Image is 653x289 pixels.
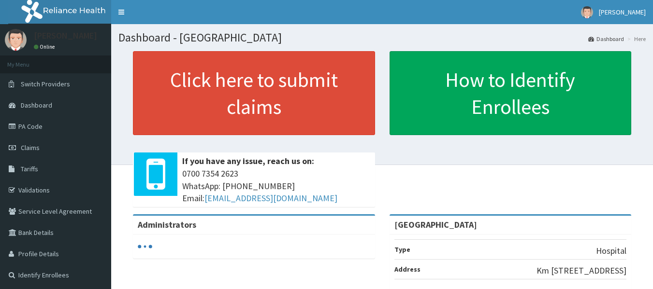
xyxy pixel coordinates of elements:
p: Hospital [596,245,626,257]
span: Dashboard [21,101,52,110]
span: Claims [21,143,40,152]
img: User Image [5,29,27,51]
a: [EMAIL_ADDRESS][DOMAIN_NAME] [204,193,337,204]
span: 0700 7354 2623 WhatsApp: [PHONE_NUMBER] Email: [182,167,370,205]
a: How to Identify Enrollees [390,51,632,135]
p: Km [STREET_ADDRESS] [537,264,626,277]
b: Address [394,265,421,274]
span: Tariffs [21,165,38,173]
a: Click here to submit claims [133,51,375,135]
b: Administrators [138,219,196,230]
img: User Image [581,6,593,18]
span: [PERSON_NAME] [599,8,646,16]
strong: [GEOGRAPHIC_DATA] [394,219,477,230]
svg: audio-loading [138,239,152,254]
a: Dashboard [588,35,624,43]
a: Online [34,43,57,50]
p: [PERSON_NAME] [34,31,97,40]
b: Type [394,245,410,254]
b: If you have any issue, reach us on: [182,155,314,166]
h1: Dashboard - [GEOGRAPHIC_DATA] [118,31,646,44]
span: Switch Providers [21,80,70,88]
li: Here [625,35,646,43]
